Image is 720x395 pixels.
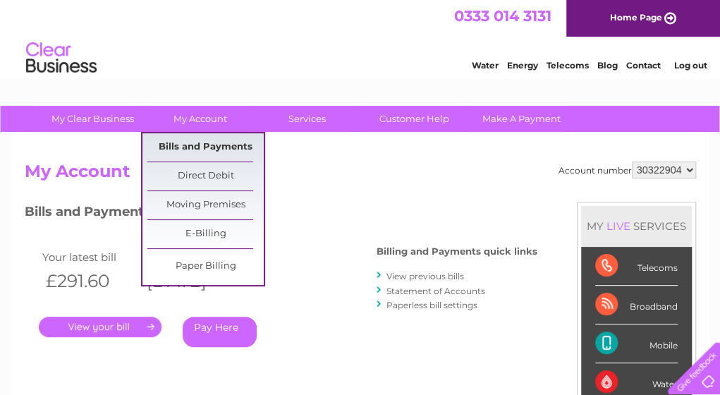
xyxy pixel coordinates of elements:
[147,162,264,190] a: Direct Debit
[559,162,696,178] div: Account number
[140,267,241,296] th: [DATE]
[386,286,485,296] a: Statement of Accounts
[147,133,264,162] a: Bills and Payments
[595,247,678,286] div: Telecoms
[595,324,678,363] div: Mobile
[581,206,692,246] div: MY SERVICES
[377,246,537,257] h4: Billing and Payments quick links
[595,286,678,324] div: Broadband
[249,106,365,132] a: Services
[35,106,151,132] a: My Clear Business
[25,37,97,80] img: logo.png
[604,219,633,233] div: LIVE
[25,162,696,188] h2: My Account
[39,267,140,296] th: £291.60
[147,220,264,248] a: E-Billing
[183,317,257,347] a: Pay Here
[673,60,707,71] a: Log out
[386,271,464,281] a: View previous bills
[356,106,472,132] a: Customer Help
[140,248,241,267] td: Invoice date
[147,253,264,281] a: Paper Billing
[626,60,661,71] a: Contact
[39,317,161,337] a: .
[507,60,538,71] a: Energy
[597,60,618,71] a: Blog
[463,106,580,132] a: Make A Payment
[454,7,551,25] a: 0333 014 3131
[547,60,589,71] a: Telecoms
[147,191,264,219] a: Moving Premises
[386,300,477,310] a: Paperless bill settings
[39,248,140,267] td: Your latest bill
[142,106,258,132] a: My Account
[25,202,537,226] h3: Bills and Payments
[28,8,694,68] div: Clear Business is a trading name of Verastar Limited (registered in [GEOGRAPHIC_DATA] No. 3667643...
[472,60,499,71] a: Water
